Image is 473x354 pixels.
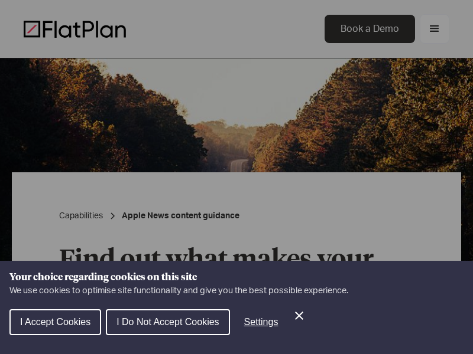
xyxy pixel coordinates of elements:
[20,317,90,327] span: I Accept Cookies
[235,310,288,334] button: Settings
[106,309,229,335] button: I Do Not Accept Cookies
[9,284,464,297] p: We use cookies to optimise site functionality and give you the best possible experience.
[244,317,278,327] span: Settings
[116,317,219,327] span: I Do Not Accept Cookies
[9,309,101,335] button: I Accept Cookies
[9,270,464,284] h1: Your choice regarding cookies on this site
[292,309,306,323] button: Close Cookie Control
